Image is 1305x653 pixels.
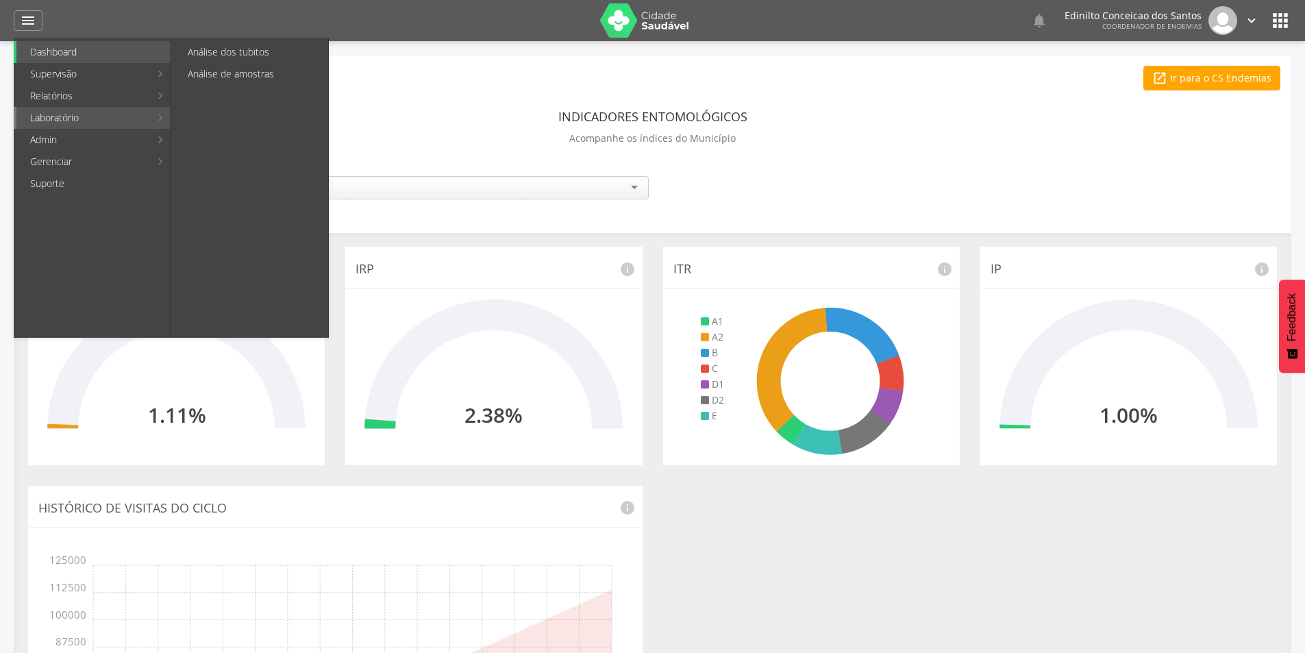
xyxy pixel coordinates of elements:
h2: 1.11% [148,404,206,426]
i:  [1152,71,1167,86]
li: E [701,409,724,423]
a: Relatórios [16,85,150,107]
li: D1 [701,378,724,391]
li: C [701,362,724,375]
a:  [14,10,42,31]
a: Análise de amostras [174,63,328,85]
i: info [936,261,953,278]
p: ITR [673,260,949,278]
a: Admin [16,129,150,151]
a:  [1244,6,1259,35]
span: Feedback [1286,293,1298,341]
li: D2 [701,393,724,407]
h2: 2.38% [464,404,523,426]
a: Supervisão [16,63,150,85]
a: Suporte [16,173,171,195]
a: Análise dos tubitos [174,41,328,63]
p: Histórico de Visitas do Ciclo [38,500,632,517]
i: info [1254,261,1270,278]
h2: 1.00% [1099,404,1158,426]
p: Acompanhe os índices do Município [569,129,736,148]
a: Dashboard [16,41,171,63]
a: Ir para o CS Endemias [1143,66,1280,90]
i:  [1269,10,1291,32]
span: 112500 [66,565,86,593]
span: Coordenador de Endemias [1102,21,1202,31]
p: IP [991,260,1267,278]
i: info [619,261,636,278]
li: A1 [701,315,724,328]
i:  [1031,12,1047,29]
a:  [1031,6,1047,35]
a: Gerenciar [16,151,150,173]
span: 87500 [66,620,86,648]
i:  [1244,13,1259,28]
p: Edinilto Conceicao dos Santos [1065,11,1202,21]
li: B [701,346,724,360]
a: Laboratório [16,107,150,129]
i: info [619,500,636,516]
i:  [20,12,36,29]
p: IRP [356,260,632,278]
span: 100000 [66,593,86,620]
span: 125000 [66,545,86,565]
li: A2 [701,330,724,344]
button: Feedback - Mostrar pesquisa [1279,280,1305,373]
header: Indicadores Entomológicos [558,104,747,129]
